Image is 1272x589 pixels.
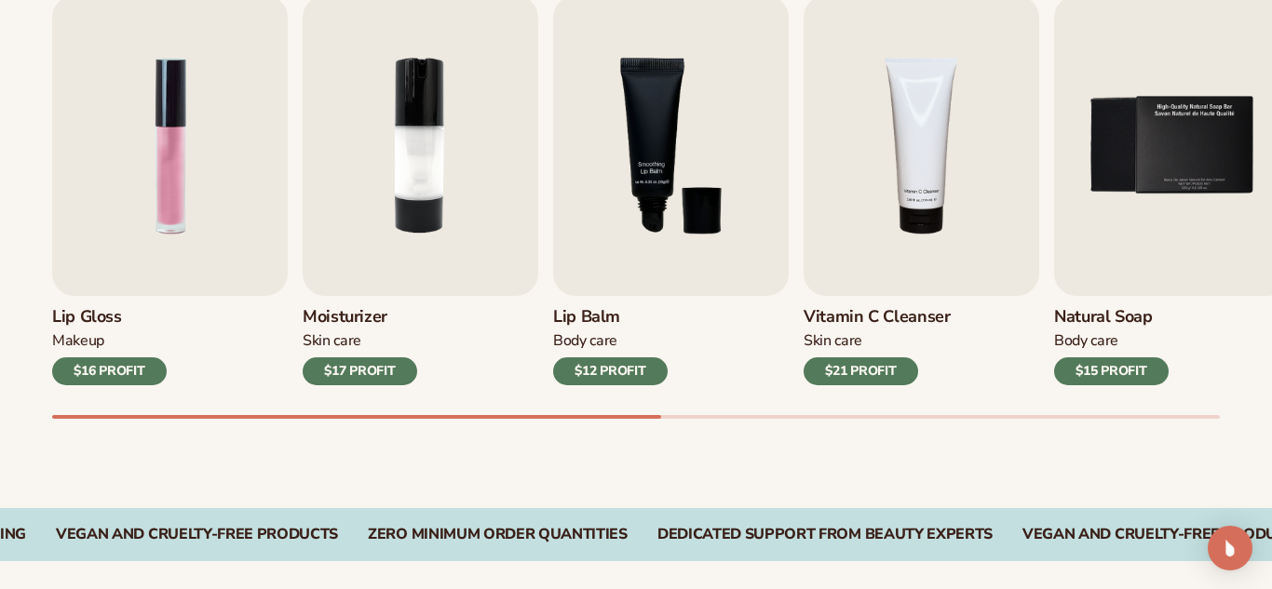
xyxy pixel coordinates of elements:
[52,357,167,385] div: $16 PROFIT
[1054,331,1169,351] div: Body Care
[553,331,668,351] div: Body Care
[553,307,668,328] h3: Lip Balm
[804,357,918,385] div: $21 PROFIT
[657,526,993,543] div: DEDICATED SUPPORT FROM BEAUTY EXPERTS
[1208,526,1252,570] div: Open Intercom Messenger
[52,331,167,351] div: Makeup
[553,357,668,385] div: $12 PROFIT
[1054,307,1169,328] h3: Natural Soap
[804,307,951,328] h3: Vitamin C Cleanser
[303,307,417,328] h3: Moisturizer
[368,526,628,543] div: ZERO MINIMUM ORDER QUANTITIES
[303,357,417,385] div: $17 PROFIT
[56,526,338,543] div: VEGAN AND CRUELTY-FREE PRODUCTS
[303,331,417,351] div: Skin Care
[52,307,167,328] h3: Lip Gloss
[1054,357,1169,385] div: $15 PROFIT
[804,331,951,351] div: Skin Care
